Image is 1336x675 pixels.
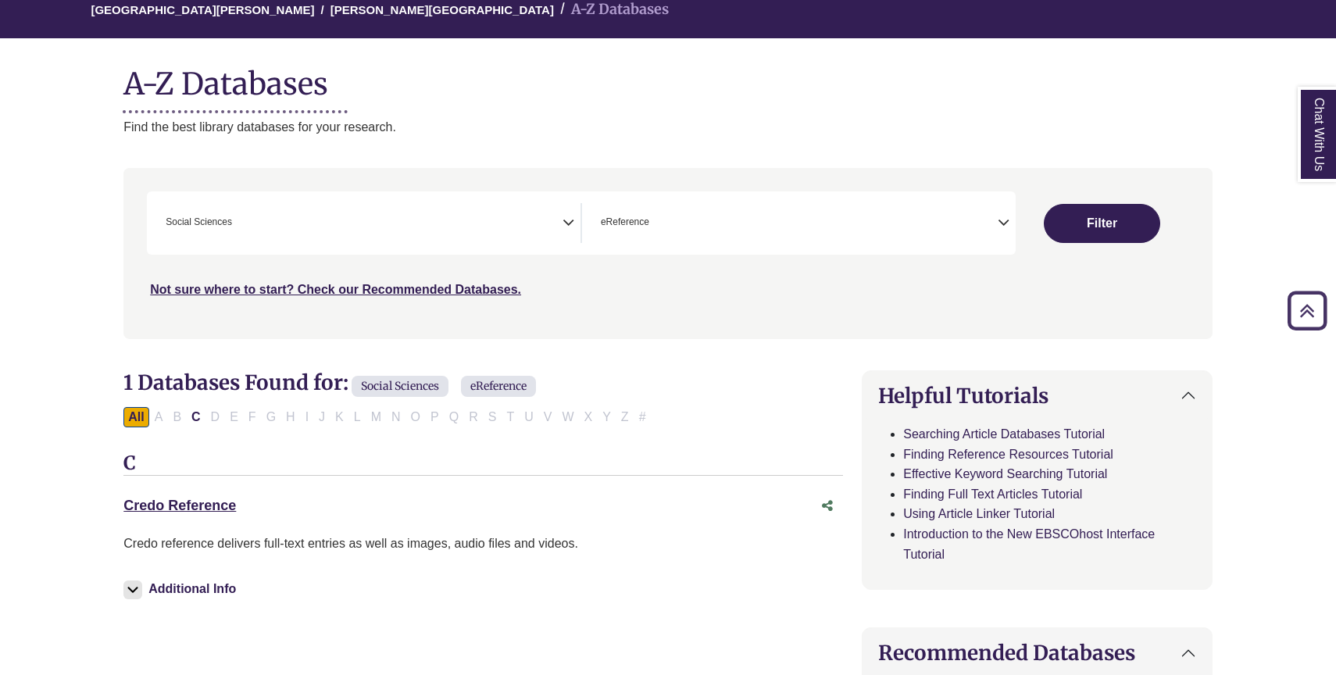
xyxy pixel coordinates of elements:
[187,407,205,427] button: Filter Results C
[123,407,148,427] button: All
[903,427,1105,441] a: Searching Article Databases Tutorial
[903,507,1055,520] a: Using Article Linker Tutorial
[235,218,242,230] textarea: Search
[91,1,314,16] a: [GEOGRAPHIC_DATA][PERSON_NAME]
[123,498,236,513] a: Credo Reference
[123,534,843,554] p: Credo reference delivers full-text entries as well as images, audio files and videos.
[159,215,232,230] li: Social Sciences
[903,527,1155,561] a: Introduction to the New EBSCOhost Interface Tutorial
[652,218,659,230] textarea: Search
[595,215,649,230] li: eReference
[123,409,652,423] div: Alpha-list to filter by first letter of database name
[166,215,232,230] span: Social Sciences
[123,54,1213,102] h1: A-Z Databases
[601,215,649,230] span: eReference
[1282,300,1332,321] a: Back to Top
[330,1,554,16] a: [PERSON_NAME][GEOGRAPHIC_DATA]
[461,376,536,397] span: eReference
[123,578,241,600] button: Additional Info
[150,283,521,296] a: Not sure where to start? Check our Recommended Databases.
[352,376,448,397] span: Social Sciences
[1044,204,1160,243] button: Submit for Search Results
[123,168,1213,338] nav: Search filters
[863,371,1212,420] button: Helpful Tutorials
[123,370,348,395] span: 1 Databases Found for:
[903,487,1082,501] a: Finding Full Text Articles Tutorial
[123,452,843,476] h3: C
[903,448,1113,461] a: Finding Reference Resources Tutorial
[123,117,1213,137] p: Find the best library databases for your research.
[903,467,1107,480] a: Effective Keyword Searching Tutorial
[812,491,843,521] button: Share this database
